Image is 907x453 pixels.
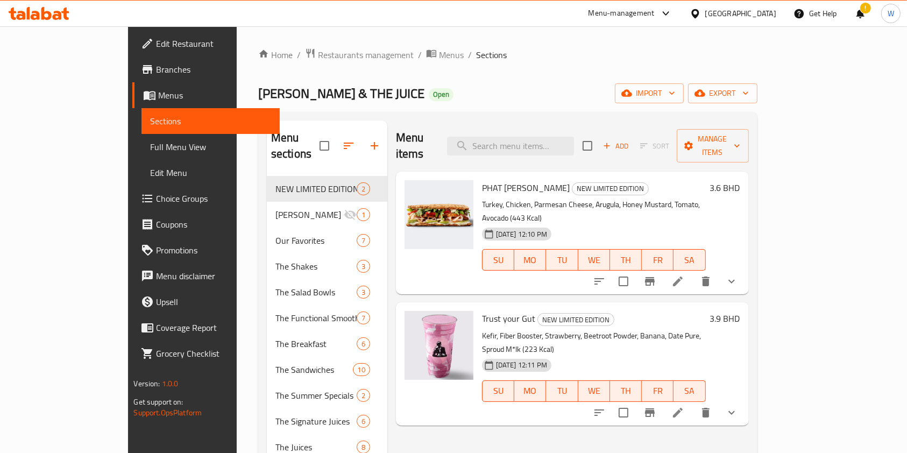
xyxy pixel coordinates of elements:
[482,329,706,356] p: Kefir, Fiber Booster, Strawberry, Beetroot Powder, Banana, Date Pure, Sproud M*lk (223 Kcal)
[519,252,542,268] span: MO
[150,166,271,179] span: Edit Menu
[725,275,738,288] svg: Show Choices
[697,87,749,100] span: export
[550,383,573,399] span: TU
[487,383,510,399] span: SU
[357,208,370,221] div: items
[357,260,370,273] div: items
[429,88,453,101] div: Open
[637,268,663,294] button: Branch-specific-item
[615,83,684,103] button: import
[642,380,674,402] button: FR
[586,400,612,426] button: sort-choices
[353,365,370,375] span: 10
[357,210,370,220] span: 1
[487,252,510,268] span: SU
[586,268,612,294] button: sort-choices
[357,339,370,349] span: 6
[405,311,473,380] img: Trust your Gut
[725,406,738,419] svg: Show Choices
[705,8,776,19] div: [GEOGRAPHIC_DATA]
[357,236,370,246] span: 7
[267,202,387,228] div: [PERSON_NAME] Offers1
[710,180,740,195] h6: 3.6 BHD
[357,287,370,298] span: 3
[476,48,507,61] span: Sections
[353,363,370,376] div: items
[610,380,642,402] button: TH
[357,389,370,402] div: items
[614,383,637,399] span: TH
[275,260,357,273] div: The Shakes
[275,415,357,428] span: The Signature Juices
[693,268,719,294] button: delete
[429,90,453,99] span: Open
[357,416,370,427] span: 6
[132,31,280,56] a: Edit Restaurant
[418,48,422,61] li: /
[599,138,633,154] button: Add
[671,406,684,419] a: Edit menu item
[267,279,387,305] div: The Salad Bowls3
[132,56,280,82] a: Branches
[357,234,370,247] div: items
[267,253,387,279] div: The Shakes3
[357,184,370,194] span: 2
[150,140,271,153] span: Full Menu View
[275,208,344,221] div: Joes Offers
[267,331,387,357] div: The Breakfast6
[642,249,674,271] button: FR
[719,268,745,294] button: show more
[610,249,642,271] button: TH
[537,313,614,326] div: NEW LIMITED EDITION
[674,380,705,402] button: SA
[133,377,160,391] span: Version:
[156,270,271,282] span: Menu disclaimer
[447,137,574,155] input: search
[677,129,749,162] button: Manage items
[468,48,472,61] li: /
[601,140,630,152] span: Add
[546,380,578,402] button: TU
[439,48,464,61] span: Menus
[688,83,757,103] button: export
[550,252,573,268] span: TU
[396,130,434,162] h2: Menu items
[132,237,280,263] a: Promotions
[685,132,740,159] span: Manage items
[578,380,610,402] button: WE
[357,312,370,324] div: items
[614,252,637,268] span: TH
[150,115,271,128] span: Sections
[305,48,414,62] a: Restaurants management
[514,380,546,402] button: MO
[482,310,535,327] span: Trust your Gut
[275,312,357,324] span: The Functional Smoothies
[275,234,357,247] span: Our Favorites
[538,314,614,326] span: NEW LIMITED EDITION
[267,228,387,253] div: Our Favorites7
[357,391,370,401] span: 2
[623,87,675,100] span: import
[357,415,370,428] div: items
[583,383,606,399] span: WE
[357,286,370,299] div: items
[141,134,280,160] a: Full Menu View
[405,180,473,249] img: PHAT JOE
[357,182,370,195] div: items
[646,252,669,268] span: FR
[132,315,280,341] a: Coverage Report
[158,89,271,102] span: Menus
[318,48,414,61] span: Restaurants management
[710,311,740,326] h6: 3.9 BHD
[646,383,669,399] span: FR
[357,313,370,323] span: 7
[674,249,705,271] button: SA
[275,363,353,376] span: The Sandwiches
[133,406,202,420] a: Support.OpsPlatform
[162,377,179,391] span: 1.0.0
[267,305,387,331] div: The Functional Smoothies7
[132,341,280,366] a: Grocery Checklist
